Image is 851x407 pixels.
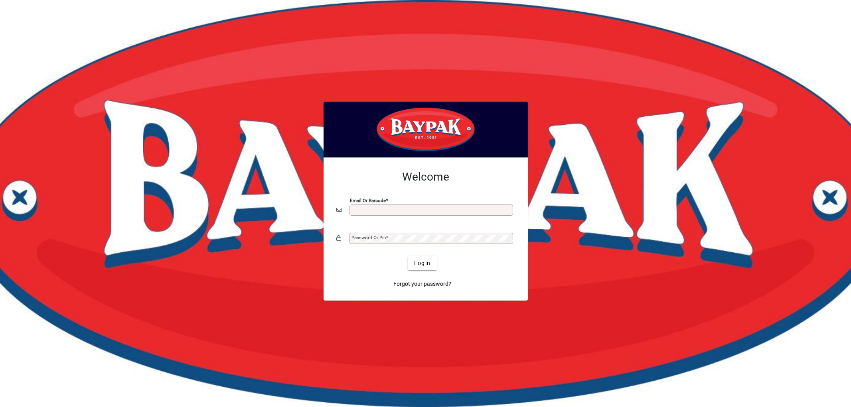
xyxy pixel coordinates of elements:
[336,170,515,184] h2: Welcome
[393,280,451,288] span: Forgot your password?
[350,198,386,203] mat-label: Email or Barcode
[351,235,386,240] mat-label: Password or Pin
[390,277,454,291] a: Forgot your password?
[414,259,430,267] span: Login
[408,256,437,270] button: Login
